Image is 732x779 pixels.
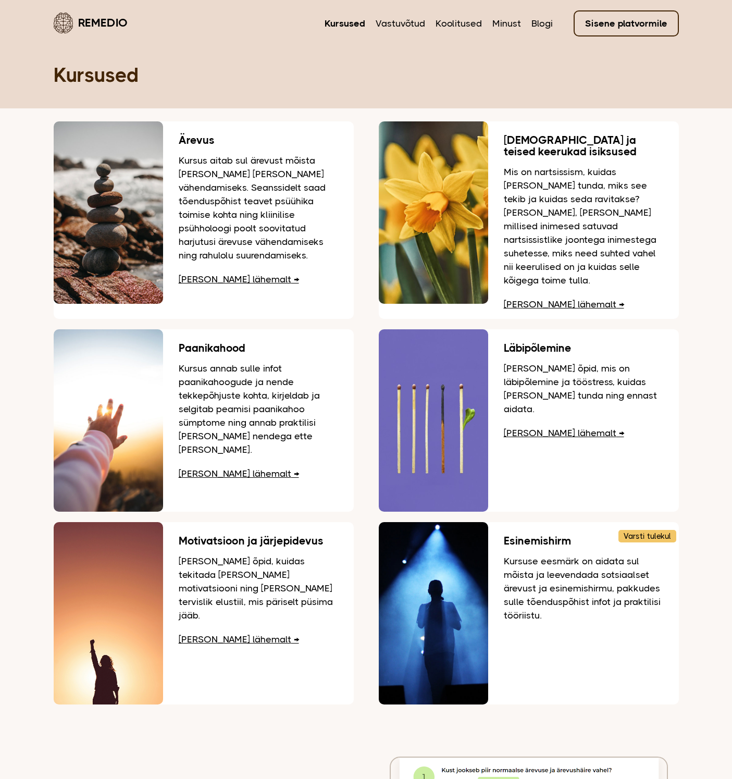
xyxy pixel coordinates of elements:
h3: Läbipõlemine [504,342,663,354]
h3: Paanikahood [179,342,338,354]
h3: Ärevus [179,134,338,146]
h3: Motivatsioon ja järjepidevus [179,535,338,547]
p: [PERSON_NAME] õpid, mis on läbipõlemine ja tööstress, kuidas [PERSON_NAME] tunda ning ennast aidata. [504,362,663,416]
p: Kursuse eesmärk on aidata sul mõista ja leevendada sotsiaalset ärevust ja esinemishirmu, pakkudes... [504,554,663,622]
img: Remedio logo [54,13,73,33]
a: [PERSON_NAME] lähemalt [179,274,299,285]
a: Minust [492,17,521,30]
a: [PERSON_NAME] lähemalt [504,428,624,438]
a: Remedio [54,10,128,35]
img: Nartsissid [379,121,488,304]
a: Vastuvõtud [376,17,425,30]
a: [PERSON_NAME] lähemalt [179,468,299,479]
p: Kursus aitab sul ärevust mõista [PERSON_NAME] [PERSON_NAME] vähendamiseks. Seanssidelt saad tõend... [179,154,338,262]
p: Mis on nartsissism, kuidas [PERSON_NAME] tunda, miks see tekib ja kuidas seda ravitakse? [PERSON_... [504,165,663,287]
img: Käsi suunatud loojuva päikse suunas [54,329,163,512]
img: Rannas teineteise peale hoolikalt laotud kivid, mis hoiavad tasakaalu [54,121,163,304]
p: [PERSON_NAME] õpid, kuidas tekitada [PERSON_NAME] motivatsiooni ning [PERSON_NAME] tervislik elus... [179,554,338,622]
img: Mees kätte õhku tõstmas, taustaks päikeseloojang [54,522,163,704]
img: Viis tikku, üks põlenud [379,329,488,512]
a: Sisene platvormile [574,10,679,36]
a: [PERSON_NAME] lähemalt [504,299,624,310]
a: [PERSON_NAME] lähemalt [179,634,299,645]
img: Inimene laval esinemas [379,522,488,704]
a: Blogi [531,17,553,30]
h3: [DEMOGRAPHIC_DATA] ja teised keerukad isiksused [504,134,663,157]
h1: Kursused [54,63,679,88]
h3: Esinemishirm [504,535,663,547]
a: Kursused [325,17,365,30]
p: Kursus annab sulle infot paanikahoogude ja nende tekkepõhjuste kohta, kirjeldab ja selgitab peami... [179,362,338,456]
a: Koolitused [436,17,482,30]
